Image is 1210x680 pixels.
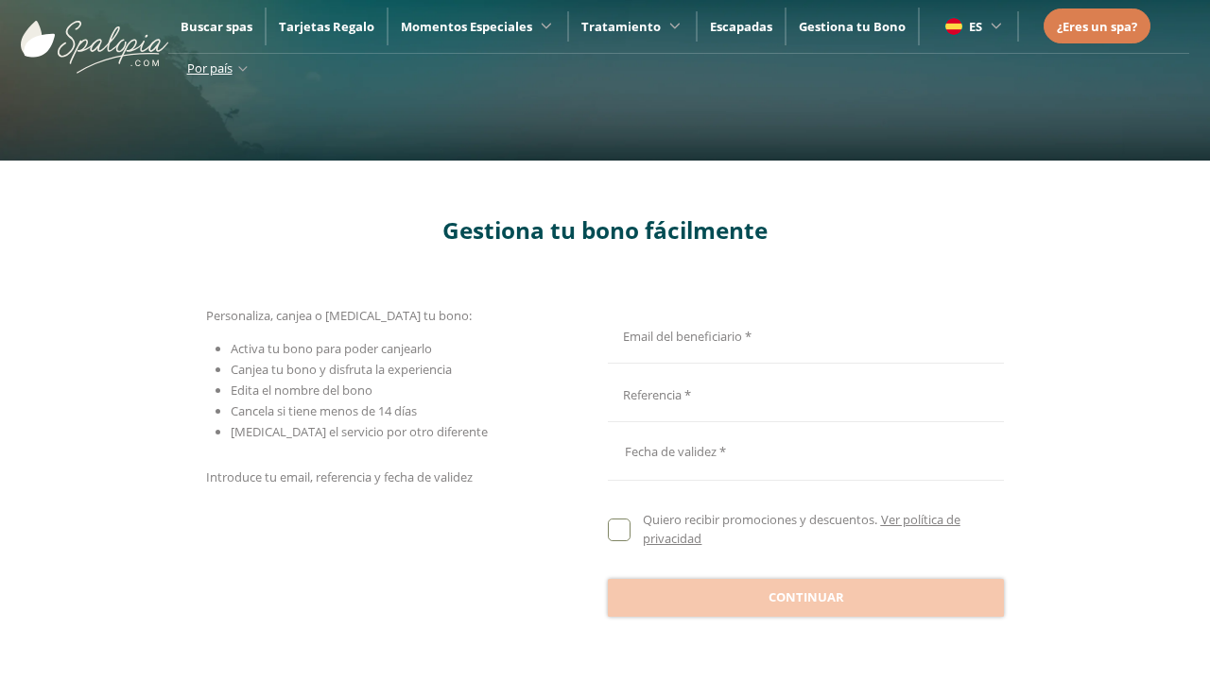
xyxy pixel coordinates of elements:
[231,382,372,399] span: Edita el nombre del bono
[608,579,1004,617] button: Continuar
[21,2,168,74] img: ImgLogoSpalopia.BvClDcEz.svg
[181,18,252,35] a: Buscar spas
[799,18,906,35] a: Gestiona tu Bono
[206,307,472,324] span: Personaliza, canjea o [MEDICAL_DATA] tu bono:
[643,511,959,547] a: Ver política de privacidad
[442,214,768,246] span: Gestiona tu bono fácilmente
[231,402,417,419] span: Cancela si tiene menos de 14 días
[1057,16,1137,37] a: ¿Eres un spa?
[231,423,488,440] span: [MEDICAL_DATA] el servicio por otro diferente
[279,18,374,35] a: Tarjetas Regalo
[231,361,452,378] span: Canjea tu bono y disfruta la experiencia
[710,18,772,35] a: Escapadas
[231,340,432,357] span: Activa tu bono para poder canjearlo
[187,59,233,76] span: Por país
[1057,18,1137,35] span: ¿Eres un spa?
[769,588,844,607] span: Continuar
[206,468,473,485] span: Introduce tu email, referencia y fecha de validez
[643,511,877,528] span: Quiero recibir promociones y descuentos.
